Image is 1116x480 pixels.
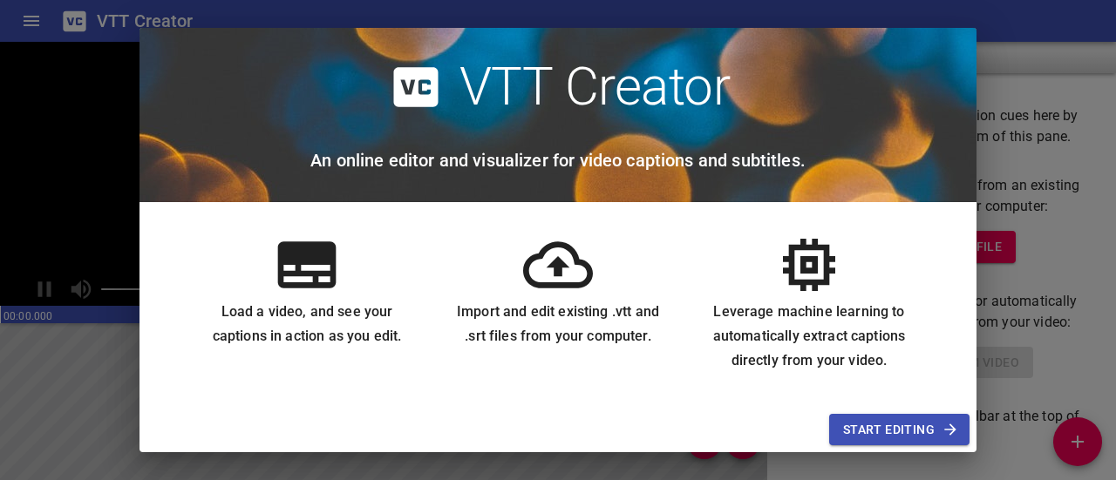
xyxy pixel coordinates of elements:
[459,56,731,118] h2: VTT Creator
[310,146,806,174] h6: An online editor and visualizer for video captions and subtitles.
[697,300,921,373] h6: Leverage machine learning to automatically extract captions directly from your video.
[843,419,956,441] span: Start Editing
[195,300,418,348] h6: Load a video, and see your captions in action as you edit.
[446,300,670,348] h6: Import and edit existing .vtt and .srt files from your computer.
[829,414,970,446] button: Start Editing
